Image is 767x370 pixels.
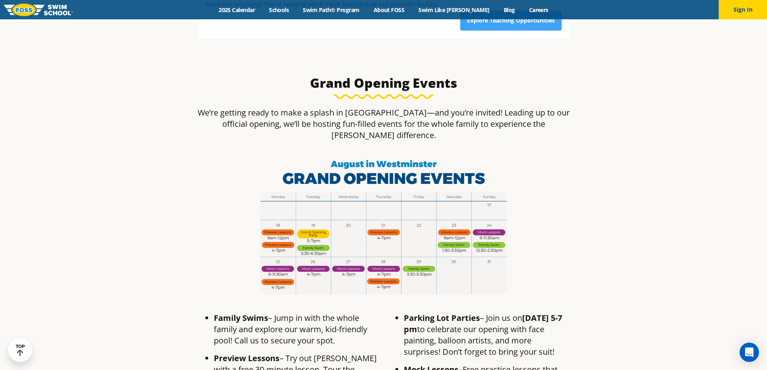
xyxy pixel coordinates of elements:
[496,6,522,14] a: Blog
[194,75,574,91] h3: Grand Opening Events
[296,6,366,14] a: Swim Path® Program
[460,10,562,31] a: Explore Teaching Opportunities
[404,312,480,323] strong: Parking Lot Parties
[366,6,411,14] a: About FOSS
[214,353,279,364] strong: Preview Lessons
[194,107,574,141] p: We’re getting ready to make a splash in [GEOGRAPHIC_DATA]—and you’re invited! Leading up to our o...
[404,312,570,358] p: – Join us on to celebrate our opening with face painting, balloon artists, and more surprises! Do...
[4,4,73,16] img: FOSS Swim School Logo
[214,312,268,323] strong: Family Swims
[411,6,497,14] a: Swim Like [PERSON_NAME]
[740,343,759,362] div: Open Intercom Messenger
[522,6,555,14] a: Careers
[262,6,296,14] a: Schools
[404,312,562,335] strong: [DATE] 5-7 pm
[16,344,25,356] div: TOP
[212,6,262,14] a: 2025 Calendar
[214,312,380,346] p: – Jump in with the whole family and explore our warm, kid-friendly pool! Call us to secure your s...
